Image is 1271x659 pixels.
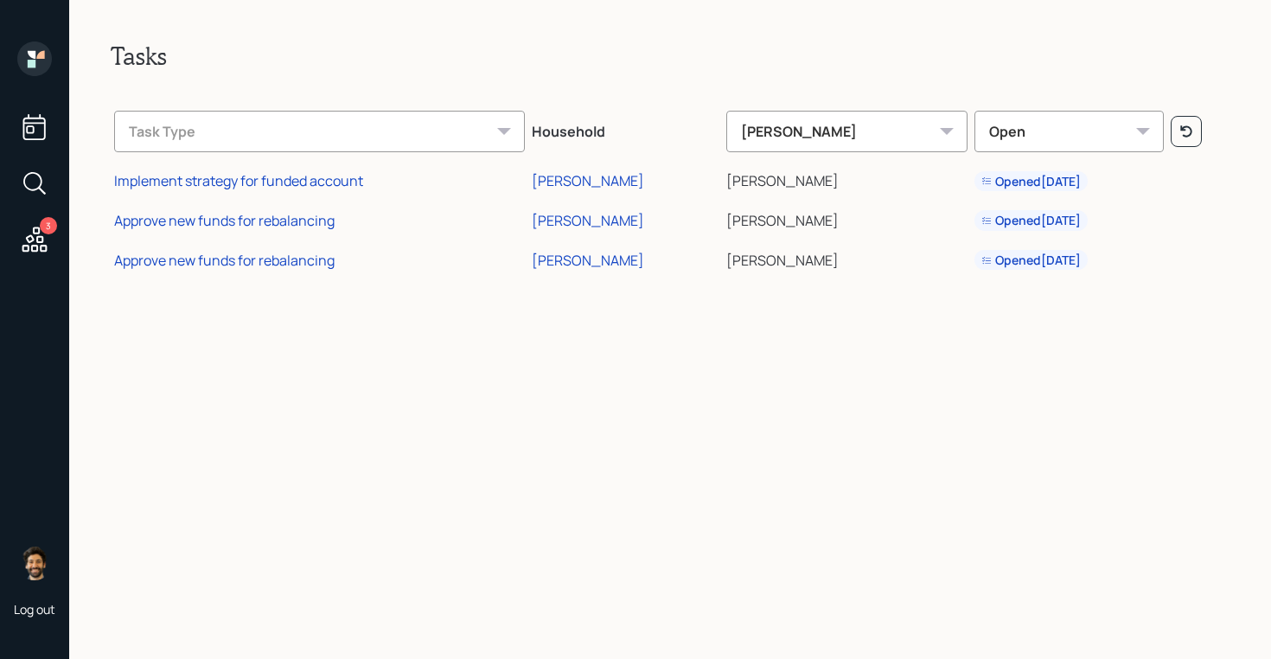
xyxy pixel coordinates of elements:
[111,42,1229,71] h2: Tasks
[114,251,335,270] div: Approve new funds for rebalancing
[14,601,55,617] div: Log out
[114,171,363,190] div: Implement strategy for funded account
[981,173,1081,190] div: Opened [DATE]
[40,217,57,234] div: 3
[17,546,52,580] img: eric-schwartz-headshot.png
[723,198,971,238] td: [PERSON_NAME]
[114,211,335,230] div: Approve new funds for rebalancing
[974,111,1164,152] div: Open
[723,238,971,278] td: [PERSON_NAME]
[114,111,525,152] div: Task Type
[981,252,1081,269] div: Opened [DATE]
[726,111,968,152] div: [PERSON_NAME]
[981,212,1081,229] div: Opened [DATE]
[532,211,644,230] div: [PERSON_NAME]
[532,171,644,190] div: [PERSON_NAME]
[723,159,971,199] td: [PERSON_NAME]
[532,251,644,270] div: [PERSON_NAME]
[528,99,723,159] th: Household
